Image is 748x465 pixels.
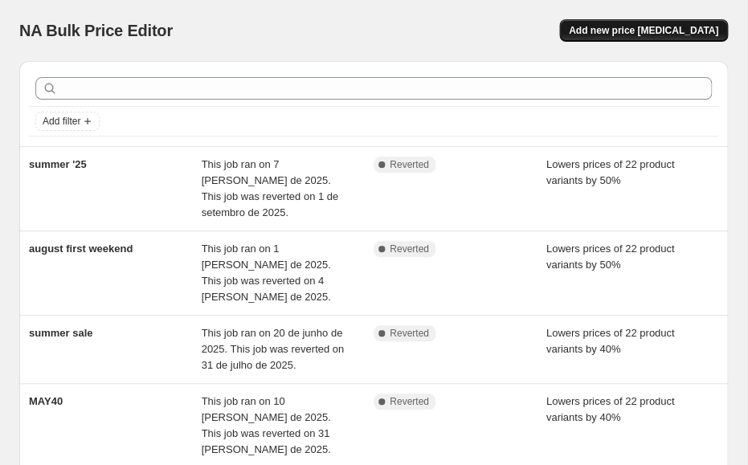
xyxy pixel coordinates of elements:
span: Lowers prices of 22 product variants by 40% [546,395,675,423]
span: This job ran on 7 [PERSON_NAME] de 2025. This job was reverted on 1 de setembro de 2025. [202,158,339,218]
span: Add filter [43,115,80,128]
span: Add new price [MEDICAL_DATA] [569,24,718,37]
span: This job ran on 10 [PERSON_NAME] de 2025. This job was reverted on 31 [PERSON_NAME] de 2025. [202,395,331,455]
span: Reverted [390,243,429,255]
span: summer '25 [29,158,87,170]
button: Add filter [35,112,100,131]
span: MAY40 [29,395,63,407]
span: This job ran on 20 de junho de 2025. This job was reverted on 31 de julho de 2025. [202,327,345,371]
button: Add new price [MEDICAL_DATA] [559,19,728,42]
span: summer sale [29,327,93,339]
span: Reverted [390,327,429,340]
span: Lowers prices of 22 product variants by 50% [546,158,675,186]
span: Lowers prices of 22 product variants by 40% [546,327,675,355]
span: This job ran on 1 [PERSON_NAME] de 2025. This job was reverted on 4 [PERSON_NAME] de 2025. [202,243,331,303]
span: NA Bulk Price Editor [19,22,173,39]
span: Lowers prices of 22 product variants by 50% [546,243,675,271]
span: Reverted [390,395,429,408]
span: august first weekend [29,243,133,255]
span: Reverted [390,158,429,171]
